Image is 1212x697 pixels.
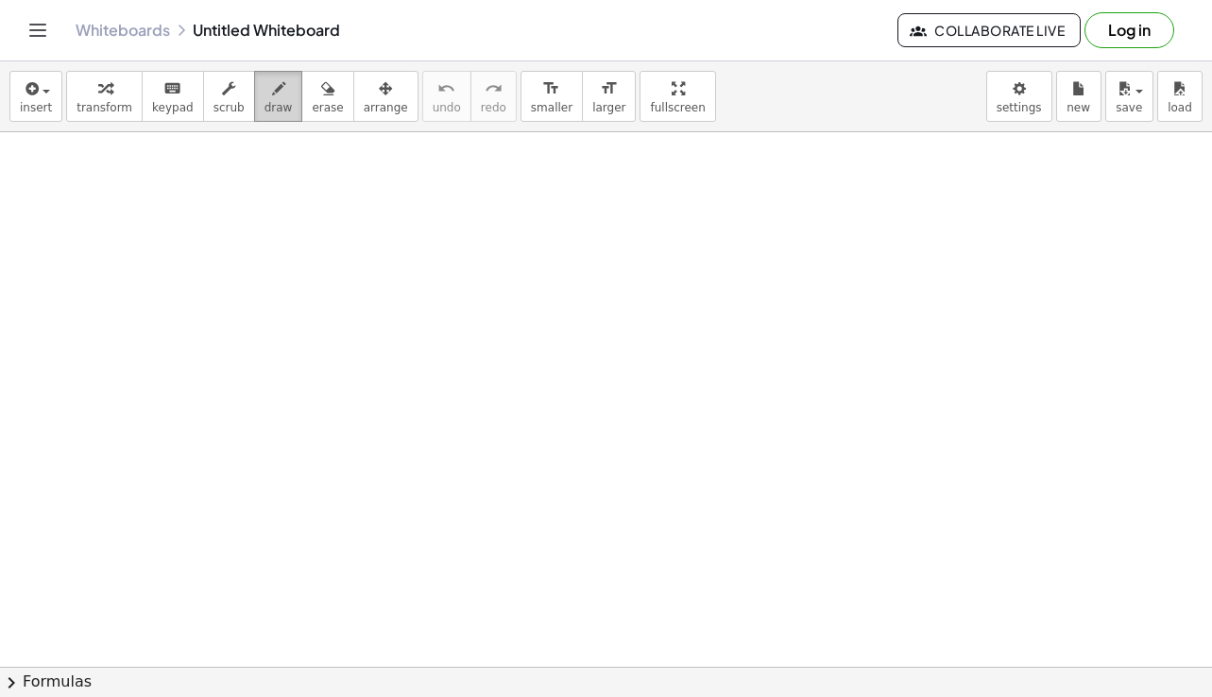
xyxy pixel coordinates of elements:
span: keypad [152,101,194,114]
button: arrange [353,71,418,122]
button: new [1056,71,1101,122]
button: format_sizesmaller [521,71,583,122]
button: transform [66,71,143,122]
button: Collaborate Live [897,13,1081,47]
button: insert [9,71,62,122]
button: settings [986,71,1052,122]
span: smaller [531,101,572,114]
button: fullscreen [640,71,715,122]
a: Whiteboards [76,21,170,40]
span: load [1168,101,1192,114]
span: erase [312,101,343,114]
button: undoundo [422,71,471,122]
span: insert [20,101,52,114]
span: arrange [364,101,408,114]
button: erase [301,71,353,122]
i: format_size [542,77,560,100]
i: keyboard [163,77,181,100]
span: draw [265,101,293,114]
span: scrub [213,101,245,114]
span: larger [592,101,625,114]
span: settings [997,101,1042,114]
button: format_sizelarger [582,71,636,122]
button: Log in [1084,12,1174,48]
span: new [1067,101,1090,114]
span: save [1116,101,1142,114]
span: redo [481,101,506,114]
span: transform [77,101,132,114]
button: load [1157,71,1203,122]
button: save [1105,71,1153,122]
span: Collaborate Live [913,22,1065,39]
button: keyboardkeypad [142,71,204,122]
button: Toggle navigation [23,15,53,45]
span: undo [433,101,461,114]
button: redoredo [470,71,517,122]
i: undo [437,77,455,100]
button: scrub [203,71,255,122]
i: format_size [600,77,618,100]
span: fullscreen [650,101,705,114]
button: draw [254,71,303,122]
i: redo [485,77,503,100]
